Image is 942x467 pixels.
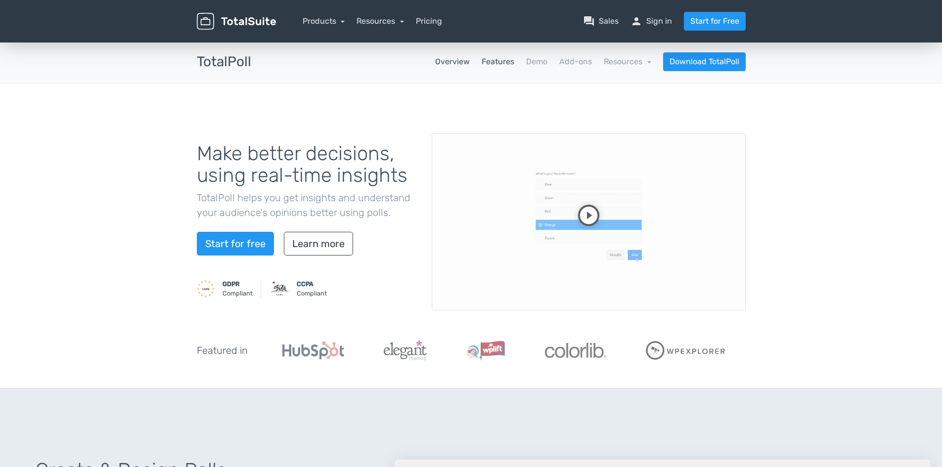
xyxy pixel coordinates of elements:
[583,15,595,27] span: question_answer
[630,15,672,27] a: personSign in
[197,280,215,297] img: GDPR
[197,13,276,30] img: TotalSuite for WordPress
[282,341,344,359] img: Hubspot
[583,15,619,27] a: question_answerSales
[384,340,427,360] img: ElegantThemes
[416,15,442,27] a: Pricing
[197,54,251,70] h3: TotalPoll
[545,343,606,358] img: Colorlib
[559,56,592,68] a: Add-ons
[663,52,746,71] a: Download TotalPoll
[223,280,240,288] strong: GDPR
[284,232,353,255] a: Learn more
[197,345,248,356] h5: Featured in
[357,16,404,26] a: Resources
[684,12,746,31] a: Start for Free
[197,143,417,186] h1: Make better decisions, using real-time insights
[604,57,651,66] a: Resources
[435,56,470,68] a: Overview
[197,190,417,220] p: TotalPoll helps you get insights and understand your audience's opinions better using polls.
[482,56,514,68] a: Features
[223,279,253,298] small: Compliant
[303,16,345,26] a: Products
[197,232,274,255] a: Start for free
[526,56,547,68] a: Demo
[630,15,642,27] span: person
[646,341,726,360] img: WPExplorer
[297,279,327,298] small: Compliant
[466,340,505,360] img: WPLift
[271,280,289,297] img: CCPA
[297,280,314,288] strong: CCPA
